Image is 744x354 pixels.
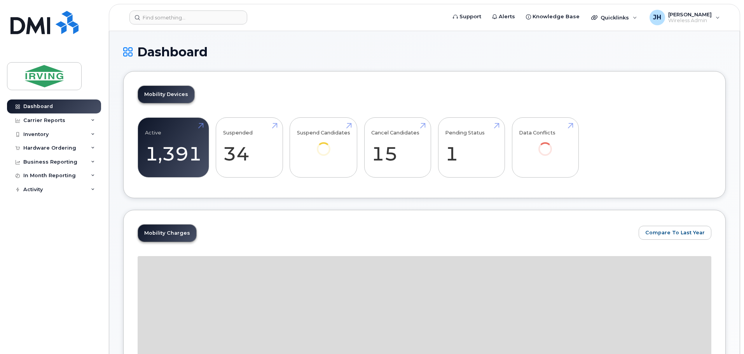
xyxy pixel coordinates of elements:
a: Active 1,391 [145,122,202,173]
a: Mobility Charges [138,225,196,242]
a: Suspend Candidates [297,122,350,167]
a: Pending Status 1 [445,122,498,173]
h1: Dashboard [123,45,726,59]
a: Cancel Candidates 15 [371,122,424,173]
span: Compare To Last Year [645,229,705,236]
a: Mobility Devices [138,86,194,103]
button: Compare To Last Year [639,226,711,240]
a: Data Conflicts [519,122,571,167]
a: Suspended 34 [223,122,276,173]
